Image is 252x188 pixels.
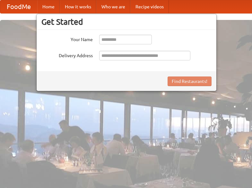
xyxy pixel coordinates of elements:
[60,0,96,13] a: How it works
[41,17,212,27] h3: Get Started
[96,0,130,13] a: Who we are
[41,51,93,59] label: Delivery Address
[37,0,60,13] a: Home
[41,35,93,43] label: Your Name
[130,0,169,13] a: Recipe videos
[168,76,212,86] button: Find Restaurants!
[0,0,37,13] a: FoodMe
